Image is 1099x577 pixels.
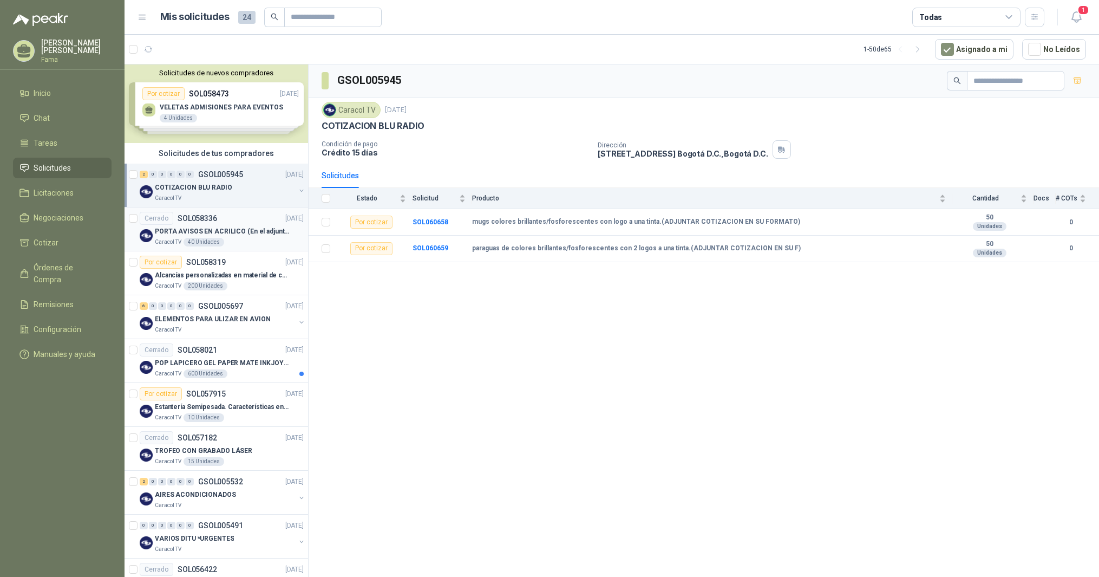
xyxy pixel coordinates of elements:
th: Estado [337,188,413,209]
p: Condición de pago [322,140,589,148]
b: 0 [1056,243,1086,254]
p: Caracol TV [155,238,181,247]
a: CerradoSOL058336[DATE] Company LogoPORTA AVISOS EN ACRILICO (En el adjunto mas informacion)Caraco... [125,208,308,251]
span: # COTs [1056,195,1077,202]
div: 15 Unidades [184,457,224,466]
a: SOL060659 [413,244,448,252]
p: Caracol TV [155,282,181,290]
p: SOL058336 [178,215,217,222]
div: 200 Unidades [184,282,227,290]
img: Company Logo [140,229,153,242]
p: [DATE] [285,565,304,575]
span: Órdenes de Compra [34,262,101,286]
a: CerradoSOL057182[DATE] Company LogoTROFEO CON GRABADO LÁSERCaracol TV15 Unidades [125,427,308,471]
p: Alcancías personalizadas en material de cerámica (VER ADJUNTO) [155,270,290,281]
h1: Mis solicitudes [160,9,230,25]
p: SOL058021 [178,346,217,354]
div: 0 [158,171,166,178]
div: Solicitudes [322,170,359,181]
p: AIRES ACONDICIONADOS [155,490,236,500]
div: 0 [186,171,194,178]
a: Remisiones [13,294,112,315]
button: Solicitudes de nuevos compradores [129,69,304,77]
div: 0 [176,302,185,310]
div: 0 [176,478,185,485]
a: SOL060658 [413,218,448,226]
p: [DATE] [285,345,304,355]
div: Cerrado [140,431,173,444]
p: SOL058319 [186,258,226,266]
p: VARIOS DITU *URGENTES [155,534,234,544]
span: Solicitud [413,195,457,202]
div: 2 [140,171,148,178]
p: Caracol TV [155,326,181,334]
span: Manuales y ayuda [34,348,95,360]
p: GSOL005532 [198,478,243,485]
p: Caracol TV [155,413,181,422]
p: GSOL005697 [198,302,243,310]
a: Tareas [13,133,112,153]
div: 0 [167,478,175,485]
div: 0 [149,478,157,485]
div: 0 [140,522,148,529]
img: Company Logo [140,317,153,330]
p: [DATE] [285,477,304,487]
div: Cerrado [140,563,173,576]
a: Por cotizarSOL058319[DATE] Company LogoAlcancías personalizadas en material de cerámica (VER ADJU... [125,251,308,295]
div: 40 Unidades [184,238,224,247]
a: Solicitudes [13,158,112,178]
span: search [271,13,278,21]
div: 0 [167,171,175,178]
a: CerradoSOL058021[DATE] Company LogoPOP LAPICERO GEL PAPER MATE INKJOY 0.7 (Revisar el adjunto)Car... [125,339,308,383]
p: GSOL005491 [198,522,243,529]
span: Cotizar [34,237,58,249]
img: Company Logo [140,536,153,549]
span: Solicitudes [34,162,71,174]
div: 0 [149,302,157,310]
a: 2 0 0 0 0 0 GSOL005532[DATE] Company LogoAIRES ACONDICIONADOSCaracol TV [140,475,306,510]
p: SOL057182 [178,434,217,442]
a: Manuales y ayuda [13,344,112,365]
img: Company Logo [140,361,153,374]
b: mugs colores brillantes/fosforescentes con logo a una tinta.(ADJUNTAR COTIZACION EN SU FORMATO) [472,218,800,226]
a: Cotizar [13,232,112,253]
p: Caracol TV [155,457,181,466]
p: [DATE] [285,389,304,399]
div: 0 [167,302,175,310]
div: Todas [919,11,942,23]
div: Cerrado [140,343,173,356]
div: Por cotizar [350,216,392,229]
div: 6 [140,302,148,310]
p: [STREET_ADDRESS] Bogotá D.C. , Bogotá D.C. [598,149,768,158]
p: SOL057915 [186,390,226,398]
img: Logo peakr [13,13,68,26]
button: No Leídos [1022,39,1086,60]
p: [DATE] [285,213,304,224]
b: 50 [952,213,1027,222]
h3: GSOL005945 [337,72,403,89]
p: Caracol TV [155,545,181,554]
div: 0 [158,478,166,485]
span: 1 [1077,5,1089,15]
th: # COTs [1056,188,1099,209]
div: 2 [140,478,148,485]
th: Cantidad [952,188,1033,209]
span: Configuración [34,323,81,335]
a: 0 0 0 0 0 0 GSOL005491[DATE] Company LogoVARIOS DITU *URGENTESCaracol TV [140,519,306,554]
p: Estantería Semipesada. Características en el adjunto [155,402,290,412]
a: Órdenes de Compra [13,257,112,290]
div: Solicitudes de tus compradores [125,143,308,164]
div: 0 [149,522,157,529]
p: Fama [41,56,112,63]
div: 0 [158,522,166,529]
img: Company Logo [324,104,336,116]
p: TROFEO CON GRABADO LÁSER [155,446,252,456]
a: Licitaciones [13,183,112,203]
div: Por cotizar [140,387,182,400]
p: COTIZACION BLU RADIO [155,183,232,193]
p: PORTA AVISOS EN ACRILICO (En el adjunto mas informacion) [155,226,290,237]
p: Caracol TV [155,369,181,378]
a: Por cotizarSOL057915[DATE] Company LogoEstantería Semipesada. Características en el adjuntoCaraco... [125,383,308,427]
